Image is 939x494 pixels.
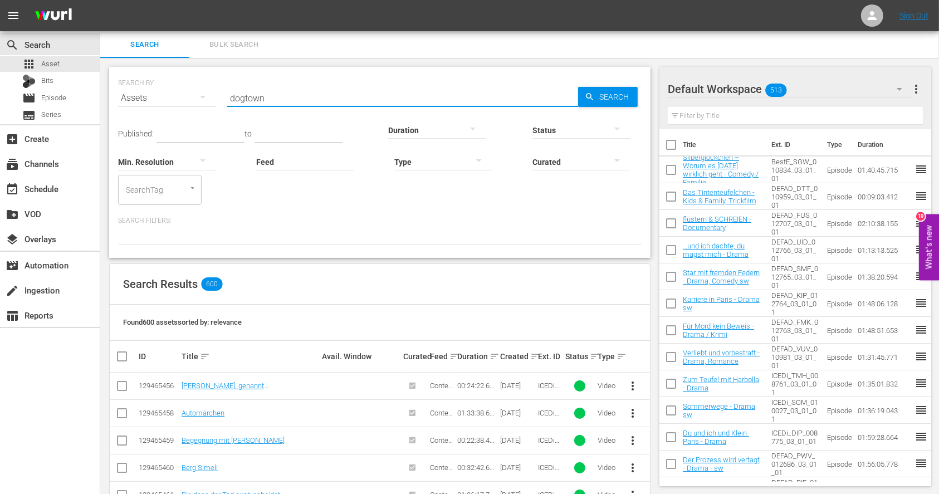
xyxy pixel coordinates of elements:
td: Episode [823,397,853,424]
a: Für Mord kein Beweis - Drama / Krimi [683,322,754,339]
button: more_vert [909,76,923,102]
div: 00:32:42.625 [457,463,497,472]
div: Default Workspace [668,74,913,105]
button: more_vert [619,454,646,481]
span: Schedule [6,183,19,196]
span: sort [449,351,459,361]
a: Berg Simeli [182,463,218,472]
td: ICEDi_SOM_010027_03_01_01 [767,397,823,424]
div: Feed [430,350,453,363]
div: 01:33:38.680 [457,409,497,417]
span: reorder [914,376,928,390]
div: Duration [457,350,497,363]
td: DEFAD_FUS_012707_03_01_01 [767,210,823,237]
span: reorder [914,350,928,363]
td: DEFAD_KIP_012764_03_01_01 [767,290,823,317]
div: Video [598,381,616,390]
div: Type [598,350,616,363]
div: [DATE] [500,381,535,390]
span: reorder [914,189,928,203]
td: 01:35:01.832 [853,370,914,397]
button: more_vert [619,373,646,399]
a: flüstern & SCHREIEN - Documentary [683,215,751,232]
span: 600 [201,277,222,291]
a: Silberglöckchen – Worum es [DATE] wirklich geht - Comedy / Familie [683,153,759,187]
a: Sign Out [899,11,928,20]
span: ICEDi_AUM_990285_03_01_01 [538,409,561,451]
td: ICEDi_TMH_008761_03_01_01 [767,370,823,397]
a: Du und ich und Klein-Paris - Drama [683,429,749,446]
div: 00:24:22.625 [457,381,497,390]
td: 01:31:45.771 [853,344,914,370]
td: Episode [823,183,853,210]
a: Der Prozess wird vertagt - Drama - sw [683,456,760,472]
td: 01:48:51.653 [853,317,914,344]
span: Series [41,109,61,120]
td: Episode [823,237,853,263]
a: Star mit fremden Federn - Drama, Comedy sw [683,268,760,285]
a: Begegnung mit [PERSON_NAME] [182,436,285,444]
div: 129465456 [139,381,179,390]
span: Search [107,38,183,51]
td: 01:38:20.594 [853,263,914,290]
span: Channels [6,158,19,171]
td: 01:40:45.715 [853,156,914,183]
div: [DATE] [500,409,535,417]
span: Content [430,463,453,480]
span: more_vert [626,461,639,475]
td: Episode [823,451,853,477]
td: Episode [823,156,853,183]
a: [PERSON_NAME], genannt [PERSON_NAME] [182,381,268,398]
td: Episode [823,210,853,237]
span: reorder [914,296,928,310]
td: DEFAD_PWV_012686_03_01_01 [767,451,823,477]
th: Title [683,129,765,160]
span: Series [22,109,36,122]
td: DEFAD_DTT_010959_03_01_01 [767,183,823,210]
div: ID [139,352,179,361]
span: ICEDi_HAS_009500_03_01_01 [538,381,561,423]
span: sort [590,351,600,361]
div: Created [500,350,535,363]
div: Video [598,436,616,444]
td: DEFAD_UID_012766_03_01_01 [767,237,823,263]
a: Karriere in Paris - Drama sw [683,295,760,312]
button: more_vert [619,427,646,454]
span: reorder [914,323,928,336]
span: to [244,129,252,138]
span: more_vert [626,379,639,393]
span: Content [430,409,453,425]
button: Search [578,87,638,107]
span: Content [430,436,453,453]
span: more_vert [626,407,639,420]
span: Search [595,87,638,107]
span: Search Results [123,277,198,291]
button: more_vert [619,400,646,427]
div: Status [565,350,594,363]
td: Episode [823,370,853,397]
span: Published: [118,129,154,138]
a: Das Tintenteufelchen - Kids & Family, Trickfilm [683,188,756,205]
td: DEFAD_VUV_010981_03_01_01 [767,344,823,370]
div: Curated [403,352,427,361]
div: 129465458 [139,409,179,417]
a: Sommerwege - Drama sw [683,402,755,419]
span: more_vert [909,82,923,96]
div: Title [182,350,319,363]
td: ICEDi_DIP_008775_03_01_01 [767,424,823,451]
span: reorder [914,270,928,283]
span: reorder [914,243,928,256]
span: sort [200,351,210,361]
span: VOD [6,208,19,221]
span: Bits [41,75,53,86]
div: [DATE] [500,436,535,444]
span: sort [617,351,627,361]
th: Type [820,129,851,160]
span: reorder [914,163,928,176]
span: Create [6,133,19,146]
td: 01:36:19.043 [853,397,914,424]
div: 10 [916,212,925,221]
span: sort [530,351,540,361]
td: Episode [823,263,853,290]
span: Asset [22,57,36,71]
